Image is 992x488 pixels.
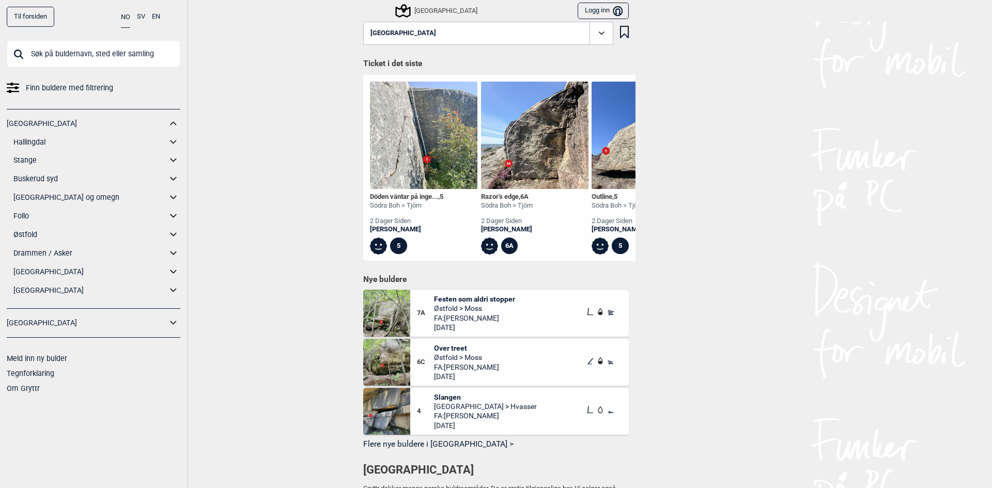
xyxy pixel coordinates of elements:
span: 5 [440,193,443,200]
a: [GEOGRAPHIC_DATA] og omegn [13,190,167,205]
a: [GEOGRAPHIC_DATA] [7,116,167,131]
a: [GEOGRAPHIC_DATA] [13,264,167,279]
a: Om Gryttr [7,384,40,392]
span: [DATE] [434,372,499,381]
div: 2 dager siden [370,217,443,226]
a: Finn buldere med filtrering [7,81,180,96]
div: Over treet6COver treetØstfold > MossFA:[PERSON_NAME][DATE] [363,339,629,386]
div: 5 [390,238,407,255]
div: Södra Boh > Tjörn [481,201,533,210]
button: NO [121,7,130,28]
button: [GEOGRAPHIC_DATA] [363,22,613,45]
span: [GEOGRAPHIC_DATA] > Hvasser [434,402,537,411]
div: Döden väntar på inge... , [370,193,443,201]
a: Tegnforklaring [7,369,54,377]
a: Stange [13,153,167,168]
h1: [GEOGRAPHIC_DATA] [363,462,629,478]
span: 5 [614,193,617,200]
span: FA: [PERSON_NAME] [434,411,537,420]
span: 6A [520,193,529,200]
button: Logg inn [578,3,629,20]
span: 6C [417,358,434,367]
a: [GEOGRAPHIC_DATA] [7,316,167,330]
button: SV [137,7,145,27]
h1: Ticket i det siste [363,58,629,70]
div: Södra Boh > Tjörn [370,201,443,210]
div: Södra Boh > Tjörn [592,201,643,210]
div: Festen som aldri stopper7AFesten som aldri stopperØstfold > MossFA:[PERSON_NAME][DATE] [363,290,629,337]
div: Slangen4Slangen[GEOGRAPHIC_DATA] > HvasserFA:[PERSON_NAME][DATE] [363,388,629,435]
div: Razor's edge , [481,193,533,201]
button: EN [152,7,160,27]
a: Follo [13,209,167,224]
a: [GEOGRAPHIC_DATA] [13,283,167,298]
button: Flere nye buldere i [GEOGRAPHIC_DATA] > [363,437,629,453]
a: [PERSON_NAME] [481,225,533,234]
img: Razors edge [481,82,588,189]
a: Til forsiden [7,7,54,27]
span: Østfold > Moss [434,304,515,313]
div: 2 dager siden [592,217,643,226]
span: Slangen [434,392,537,402]
a: Meld inn ny bulder [7,354,67,363]
span: Østfold > Moss [434,353,499,362]
span: FA: [PERSON_NAME] [434,313,515,323]
input: Søk på buldernavn, sted eller samling [7,40,180,67]
span: Festen som aldri stopper [434,294,515,304]
a: Drammen / Asker [13,246,167,261]
div: Outline , [592,193,643,201]
span: Over treet [434,343,499,353]
a: Østfold [13,227,167,242]
div: 5 [612,238,629,255]
div: 6A [501,238,518,255]
a: Hallingdal [13,135,167,150]
span: [GEOGRAPHIC_DATA] [370,29,436,37]
span: FA: [PERSON_NAME] [434,363,499,372]
a: [PERSON_NAME] [370,225,443,234]
h1: Nye buldere [363,274,629,285]
span: [DATE] [434,323,515,332]
a: [PERSON_NAME] [592,225,643,234]
img: Over treet [363,339,410,386]
a: Buskerud syd [13,171,167,186]
span: 7A [417,309,434,318]
span: [DATE] [434,421,537,430]
span: 4 [417,407,434,416]
img: Festen som aldri stopper [363,290,410,337]
img: Outline [592,82,699,189]
span: Finn buldere med filtrering [26,81,113,96]
img: Doden vantar pa ingen men du star forst i kon [370,82,477,189]
div: [GEOGRAPHIC_DATA] [397,5,477,17]
img: Slangen [363,388,410,435]
div: 2 dager siden [481,217,533,226]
